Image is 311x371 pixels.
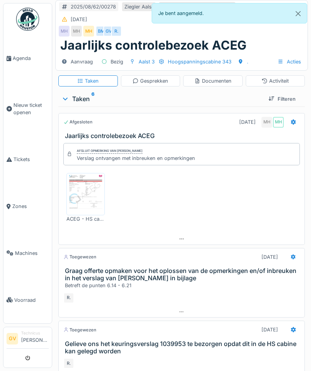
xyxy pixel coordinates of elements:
[65,267,301,282] h3: Graag offerte opmaken voor het oplossen van de opmerkingen en/of inbreuken in het verslag van [PE...
[63,119,93,125] div: Afgesloten
[265,94,299,104] div: Filteren
[111,58,123,65] div: Bezig
[60,38,246,53] h1: Jaarlijks controlebezoek ACEG
[59,26,69,37] div: MH
[152,3,307,23] div: Je bent aangemeld.
[71,3,116,10] div: 2025/08/62/00278
[247,58,248,65] div: .
[111,26,122,37] div: R.
[21,330,49,336] div: Technicus
[63,254,96,260] div: Toegewezen
[77,148,142,154] div: Afsluit opmerking van [PERSON_NAME]
[239,118,256,126] div: [DATE]
[274,56,304,67] div: Acties
[3,230,52,277] a: Machines
[132,77,168,85] div: Gesprekken
[63,293,74,303] div: R.
[77,155,195,162] div: Verslag ontvangen met inbreuken en opmerkingen
[3,35,52,82] a: Agenda
[83,26,94,37] div: MH
[261,117,272,128] div: MH
[63,327,96,333] div: Toegewezen
[3,183,52,230] a: Zones
[3,276,52,323] a: Voorraad
[168,58,232,65] div: Hoogspanningscabine 343
[16,8,39,31] img: Badge_color-CXgf-gQk.svg
[68,175,103,213] img: fmbnbzxl24lfwo966ohic97c2guk
[124,3,153,10] div: Ziegler Aalst
[13,101,49,116] span: Nieuw ticket openen
[261,77,289,85] div: Activiteit
[7,330,49,349] a: GV Technicus[PERSON_NAME]
[65,132,301,140] h3: Jaarlijks controlebezoek ACEG
[91,94,94,103] sup: 6
[103,26,114,37] div: GV
[12,203,49,210] span: Zones
[289,3,307,24] button: Close
[71,26,82,37] div: MH
[71,58,93,65] div: Aanvraag
[7,333,18,344] li: GV
[63,358,74,369] div: R.
[65,340,301,355] h3: Gelieve ons het keuringsverslag 1039953 te bezorgen opdat dit in de HS cabine kan gelegd worden
[71,16,87,23] div: [DATE]
[261,326,278,333] div: [DATE]
[21,330,49,347] li: [PERSON_NAME]
[3,136,52,183] a: Tickets
[65,282,301,289] div: Betreft de punten 6.14 - 6.21
[139,58,155,65] div: Aalst 3
[14,296,49,304] span: Voorraad
[96,26,106,37] div: BM
[261,253,278,261] div: [DATE]
[61,94,262,103] div: Taken
[15,250,49,257] span: Machines
[194,77,232,85] div: Documenten
[13,156,49,163] span: Tickets
[77,77,99,85] div: Taken
[273,117,284,128] div: MH
[13,55,49,62] span: Agenda
[3,82,52,136] a: Nieuw ticket openen
[66,215,105,223] div: ACEG - HS cabine - [DATE].pdf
